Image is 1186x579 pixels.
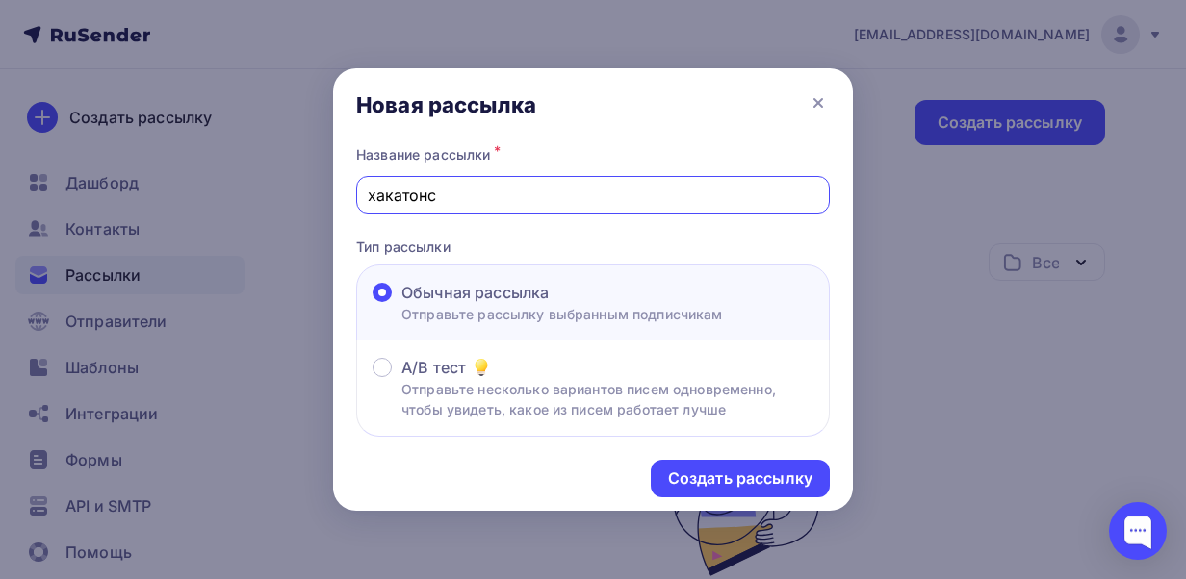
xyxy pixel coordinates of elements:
[356,91,536,118] div: Новая рассылка
[401,356,466,379] span: A/B тест
[668,467,812,490] div: Создать рассылку
[356,141,830,168] div: Название рассылки
[368,184,819,207] input: Придумайте название рассылки
[401,304,723,324] p: Отправьте рассылку выбранным подписчикам
[356,237,830,257] p: Тип рассылки
[401,379,813,419] p: Отправьте несколько вариантов писем одновременно, чтобы увидеть, какое из писем работает лучше
[401,281,549,304] span: Обычная рассылка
